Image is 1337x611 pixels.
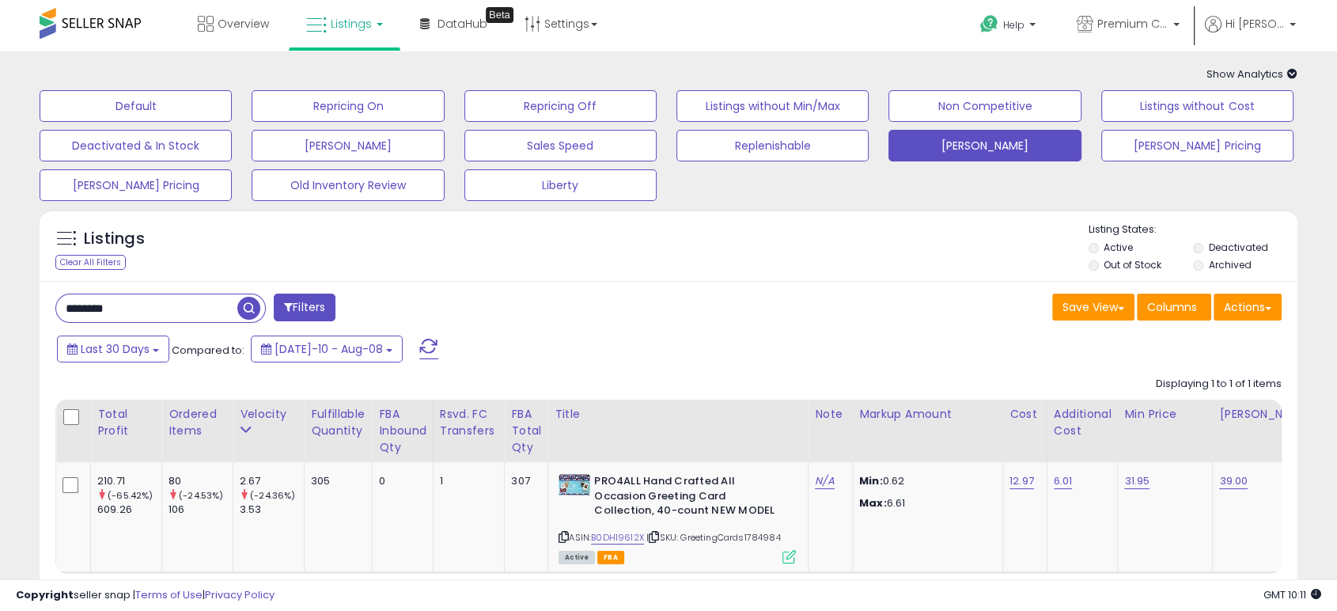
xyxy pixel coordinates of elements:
div: Tooltip anchor [486,7,513,23]
a: N/A [815,473,834,489]
a: B0DH19612X [591,531,644,545]
span: Premium Convenience [1097,16,1168,32]
button: [PERSON_NAME] [252,130,444,161]
div: Velocity [240,406,297,423]
button: [PERSON_NAME] Pricing [40,169,232,201]
span: | SKU: GreetingCards1784984 [646,531,781,544]
i: Get Help [979,14,999,34]
button: Default [40,90,232,122]
div: FBA Total Qty [511,406,541,456]
button: Repricing Off [464,90,657,122]
button: Listings without Min/Max [676,90,869,122]
a: Privacy Policy [205,587,275,602]
div: Displaying 1 to 1 of 1 items [1156,377,1282,392]
div: 2.67 [240,474,304,488]
button: [DATE]-10 - Aug-08 [251,336,403,362]
a: 31.95 [1124,473,1150,489]
strong: Copyright [16,587,74,602]
div: Total Profit [97,406,155,439]
div: Clear All Filters [55,255,126,270]
div: Fulfillable Quantity [311,406,365,439]
button: Deactivated & In Stock [40,130,232,161]
span: Overview [218,16,269,32]
a: 6.01 [1054,473,1073,489]
div: Ordered Items [169,406,226,439]
div: Rsvd. FC Transfers [440,406,498,439]
button: Listings without Cost [1101,90,1293,122]
button: Old Inventory Review [252,169,444,201]
div: 609.26 [97,503,161,517]
div: Min Price [1124,406,1206,423]
span: DataHub [437,16,487,32]
span: [DATE]-10 - Aug-08 [275,341,383,357]
div: 106 [169,503,233,517]
span: Help [1003,18,1025,32]
button: Filters [274,294,335,321]
button: Liberty [464,169,657,201]
b: PRO4ALL Hand Crafted All Occasion Greeting Card Collection, 40-count NEW MODEL [594,474,786,522]
button: [PERSON_NAME] [888,130,1081,161]
small: (-24.36%) [250,489,295,502]
a: Terms of Use [135,587,203,602]
label: Out of Stock [1104,258,1161,271]
span: 2025-09-9 10:11 GMT [1263,587,1321,602]
label: Archived [1209,258,1252,271]
div: 3.53 [240,503,304,517]
button: [PERSON_NAME] Pricing [1101,130,1293,161]
div: 307 [511,474,536,488]
a: 12.97 [1009,473,1034,489]
span: Compared to: [172,343,244,358]
div: 305 [311,474,360,488]
div: 0 [379,474,421,488]
div: Note [815,406,846,423]
div: Cost [1009,406,1040,423]
div: 80 [169,474,233,488]
div: 210.71 [97,474,161,488]
p: 0.62 [859,474,990,488]
span: FBA [597,551,624,564]
button: Actions [1214,294,1282,321]
span: Show Analytics [1206,66,1297,82]
button: Sales Speed [464,130,657,161]
a: 39.00 [1219,473,1248,489]
div: Markup Amount [859,406,996,423]
div: Title [555,406,801,423]
h5: Listings [84,228,145,250]
div: [PERSON_NAME] [1219,406,1313,423]
button: Save View [1052,294,1134,321]
button: Repricing On [252,90,444,122]
strong: Max: [859,495,887,510]
span: Columns [1147,299,1197,315]
small: (-65.42%) [108,489,153,502]
button: Non Competitive [888,90,1081,122]
button: Last 30 Days [57,336,169,362]
button: Replenishable [676,130,869,161]
span: Hi [PERSON_NAME] [1225,16,1285,32]
label: Deactivated [1209,241,1268,254]
button: Columns [1137,294,1211,321]
span: All listings currently available for purchase on Amazon [559,551,595,564]
div: Additional Cost [1054,406,1112,439]
span: Listings [331,16,372,32]
div: FBA inbound Qty [379,406,426,456]
a: Help [968,2,1051,51]
strong: Min: [859,473,883,488]
div: seller snap | | [16,588,275,603]
a: Hi [PERSON_NAME] [1205,16,1296,51]
img: 51hyvtXFfPL._SL40_.jpg [559,474,590,495]
span: Last 30 Days [81,341,150,357]
small: (-24.53%) [179,489,223,502]
p: Listing States: [1089,222,1297,237]
div: ASIN: [559,474,796,562]
div: 1 [440,474,493,488]
label: Active [1104,241,1133,254]
p: 6.61 [859,496,990,510]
